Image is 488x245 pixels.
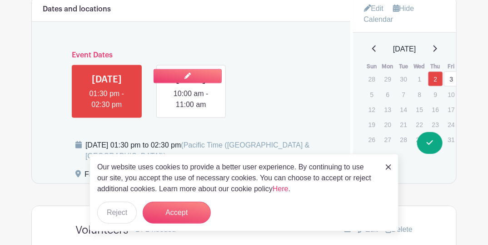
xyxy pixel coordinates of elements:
p: 28 [396,133,411,147]
p: Our website uses cookies to provide a better user experience. By continuing to use our site, you ... [97,162,376,194]
a: Edit [364,1,384,16]
p: 23 [428,117,443,132]
p: 20 [380,117,395,132]
p: 31 [444,133,459,147]
h4: Volunteers [75,225,128,237]
p: 28 [364,72,379,86]
div: [DATE] 01:30 pm to 02:30 pm [85,140,339,162]
p: 24 [444,117,459,132]
p: 13 [380,102,395,117]
th: Tue [396,62,412,71]
button: Reject [97,202,137,224]
p: 9 [428,87,443,102]
a: 2 [428,71,443,87]
div: Fircrest, [STREET_ADDRESS] [85,169,184,184]
p: 5 [364,87,379,102]
h6: Dates and locations [43,5,111,14]
a: 3 [444,71,459,87]
p: 19 [364,117,379,132]
p: 26 [364,133,379,147]
p: 1 [412,72,427,86]
th: Sun [364,62,380,71]
p: 12 [364,102,379,117]
p: 22 [412,117,427,132]
h6: Event Dates [65,51,318,60]
p: 10 [444,87,459,102]
p: 14 [396,102,411,117]
p: 17 [444,102,459,117]
img: close_button-5f87c8562297e5c2d7936805f587ecaba9071eb48480494691a3f1689db116b3.svg [386,164,391,170]
p: 30 [396,72,411,86]
p: 8 [412,87,427,102]
p: 7 [396,87,411,102]
th: Wed [412,62,428,71]
p: 15 [412,102,427,117]
button: Accept [143,202,211,224]
p: 27 [380,133,395,147]
p: 29 [380,72,395,86]
th: Fri [443,62,459,71]
th: Mon [380,62,396,71]
a: Here [273,185,289,193]
a: Delete [385,225,413,235]
p: 16 [428,102,443,117]
p: 29 [412,133,427,147]
p: 21 [396,117,411,132]
span: (Pacific Time ([GEOGRAPHIC_DATA] & [GEOGRAPHIC_DATA])) [85,141,310,160]
th: Thu [428,62,443,71]
span: [DATE] [393,44,416,55]
p: 6 [380,87,395,102]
